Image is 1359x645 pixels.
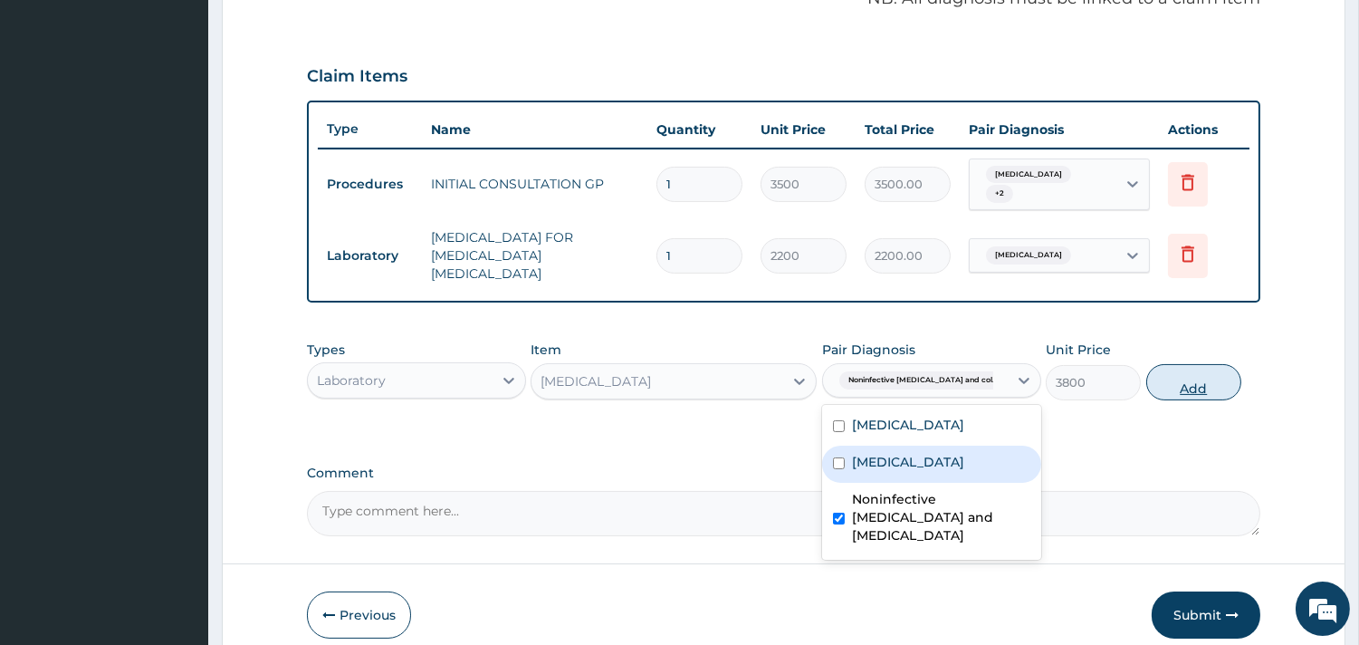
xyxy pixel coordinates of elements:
[105,202,250,385] span: We're online!
[422,111,647,148] th: Name
[986,185,1013,203] span: + 2
[1152,592,1260,639] button: Submit
[422,219,647,292] td: [MEDICAL_DATA] FOR [MEDICAL_DATA] [MEDICAL_DATA]
[531,341,561,359] label: Item
[317,371,386,390] div: Laboratory
[318,239,422,273] td: Laboratory
[852,453,964,471] label: [MEDICAL_DATA]
[297,9,340,53] div: Minimize live chat window
[9,442,345,505] textarea: Type your message and hit 'Enter'
[986,246,1071,265] span: [MEDICAL_DATA]
[94,101,304,125] div: Chat with us now
[852,490,1030,544] label: Noninfective [MEDICAL_DATA] and [MEDICAL_DATA]
[960,111,1159,148] th: Pair Diagnosis
[307,342,345,358] label: Types
[307,466,1260,481] label: Comment
[751,111,856,148] th: Unit Price
[318,168,422,201] td: Procedures
[318,112,422,146] th: Type
[33,91,73,136] img: d_794563401_company_1708531726252_794563401
[1146,364,1241,400] button: Add
[856,111,960,148] th: Total Price
[541,372,651,390] div: [MEDICAL_DATA]
[986,166,1071,184] span: [MEDICAL_DATA]
[1046,341,1111,359] label: Unit Price
[307,67,407,87] h3: Claim Items
[822,341,915,359] label: Pair Diagnosis
[307,592,411,639] button: Previous
[647,111,751,148] th: Quantity
[852,416,964,434] label: [MEDICAL_DATA]
[422,166,647,202] td: INITIAL CONSULTATION GP
[839,371,1007,390] span: Noninfective [MEDICAL_DATA] and col...
[1159,111,1249,148] th: Actions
